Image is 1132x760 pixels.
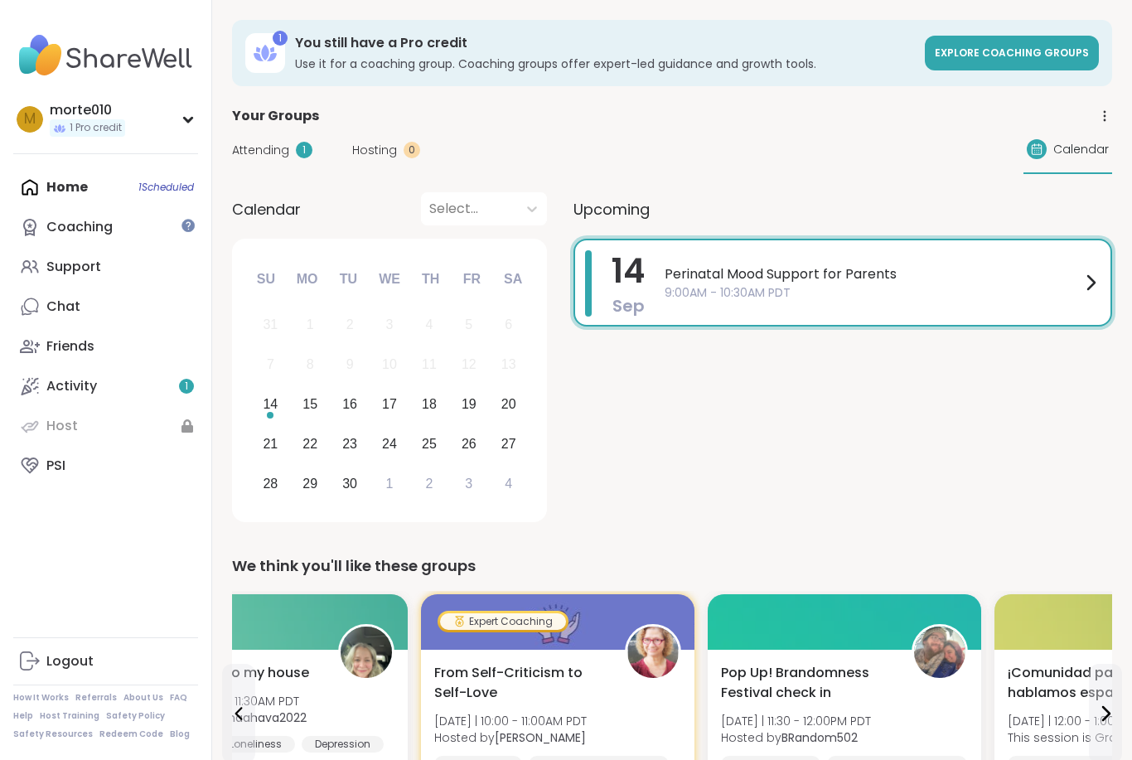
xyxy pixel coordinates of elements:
a: Blog [170,729,190,740]
div: Logout [46,652,94,670]
div: 19 [462,393,477,415]
span: Hosting [352,142,397,159]
div: Choose Tuesday, September 23rd, 2025 [332,426,368,462]
span: Calendar [232,198,301,220]
div: Activity [46,377,97,395]
div: Not available Wednesday, September 10th, 2025 [372,347,408,383]
div: 28 [263,472,278,495]
div: Not available Sunday, September 7th, 2025 [253,347,288,383]
div: Not available Sunday, August 31st, 2025 [253,307,288,343]
span: [DATE] | 10:00 - 11:00AM PDT [434,713,587,729]
div: 27 [501,433,516,455]
div: 24 [382,433,397,455]
span: Attending [232,142,289,159]
a: Friends [13,327,198,366]
div: Choose Sunday, September 28th, 2025 [253,466,288,501]
div: Friends [46,337,94,356]
img: ShareWell Nav Logo [13,27,198,85]
div: 2 [425,472,433,495]
div: Not available Thursday, September 11th, 2025 [412,347,447,383]
div: Tu [330,261,366,298]
div: 6 [505,313,512,336]
div: 1 [296,142,312,158]
div: Choose Thursday, September 25th, 2025 [412,426,447,462]
div: 8 [307,353,314,375]
div: Choose Monday, September 22nd, 2025 [293,426,328,462]
img: BRandom502 [914,627,965,678]
div: Loneliness [216,736,295,753]
div: Choose Monday, September 15th, 2025 [293,387,328,423]
div: 22 [302,433,317,455]
div: Not available Saturday, September 13th, 2025 [491,347,526,383]
a: PSI [13,446,198,486]
h3: You still have a Pro credit [295,34,915,52]
span: Come over to my house [148,663,309,683]
div: 5 [465,313,472,336]
div: 23 [342,433,357,455]
div: Choose Wednesday, October 1st, 2025 [372,466,408,501]
b: [PERSON_NAME] [495,729,586,746]
span: m [24,109,36,130]
span: Your Groups [232,106,319,126]
div: 20 [501,393,516,415]
div: Not available Monday, September 8th, 2025 [293,347,328,383]
div: Choose Saturday, September 20th, 2025 [491,387,526,423]
div: Choose Wednesday, September 24th, 2025 [372,426,408,462]
a: Host [13,406,198,446]
div: Chat [46,298,80,316]
div: Not available Wednesday, September 3rd, 2025 [372,307,408,343]
a: How It Works [13,692,69,704]
div: 9 [346,353,354,375]
div: Host [46,417,78,435]
div: 3 [465,472,472,495]
div: Choose Saturday, September 27th, 2025 [491,426,526,462]
div: Choose Tuesday, September 16th, 2025 [332,387,368,423]
div: Su [248,261,284,298]
div: Choose Monday, September 29th, 2025 [293,466,328,501]
div: We [371,261,408,298]
div: Choose Sunday, September 14th, 2025 [253,387,288,423]
div: Not available Friday, September 5th, 2025 [451,307,486,343]
div: 21 [263,433,278,455]
div: Fr [453,261,490,298]
div: Choose Saturday, October 4th, 2025 [491,466,526,501]
div: month 2025-09 [250,305,528,503]
div: 4 [505,472,512,495]
div: Sa [495,261,531,298]
div: 10 [382,353,397,375]
div: 26 [462,433,477,455]
div: Choose Friday, September 26th, 2025 [451,426,486,462]
div: 2 [346,313,354,336]
span: 14 [612,248,645,294]
span: From Self-Criticism to Self-Love [434,663,607,703]
div: 1 [386,472,394,495]
div: 14 [263,393,278,415]
iframe: Spotlight [181,219,195,232]
span: Calendar [1053,141,1109,158]
span: Pop Up! Brandomness Festival check in [721,663,893,703]
a: Chat [13,287,198,327]
span: Perinatal Mood Support for Parents [665,264,1081,284]
div: Choose Tuesday, September 30th, 2025 [332,466,368,501]
div: Choose Sunday, September 21st, 2025 [253,426,288,462]
div: 11 [422,353,437,375]
div: Mo [288,261,325,298]
b: elianaahava2022 [208,709,307,726]
span: [DATE] | 11:30 - 12:00PM PDT [721,713,871,729]
div: Not available Thursday, September 4th, 2025 [412,307,447,343]
a: About Us [123,692,163,704]
a: Explore Coaching Groups [925,36,1099,70]
a: FAQ [170,692,187,704]
div: 1 [307,313,314,336]
div: Choose Friday, September 19th, 2025 [451,387,486,423]
div: 12 [462,353,477,375]
div: 18 [422,393,437,415]
a: Safety Resources [13,729,93,740]
span: 9:00AM - 10:30AM PDT [665,284,1081,302]
div: 1 [273,31,288,46]
div: Depression [302,736,384,753]
div: 29 [302,472,317,495]
span: [DATE] | 10:00 - 11:30AM PDT [148,693,307,709]
a: Help [13,710,33,722]
div: Not available Friday, September 12th, 2025 [451,347,486,383]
